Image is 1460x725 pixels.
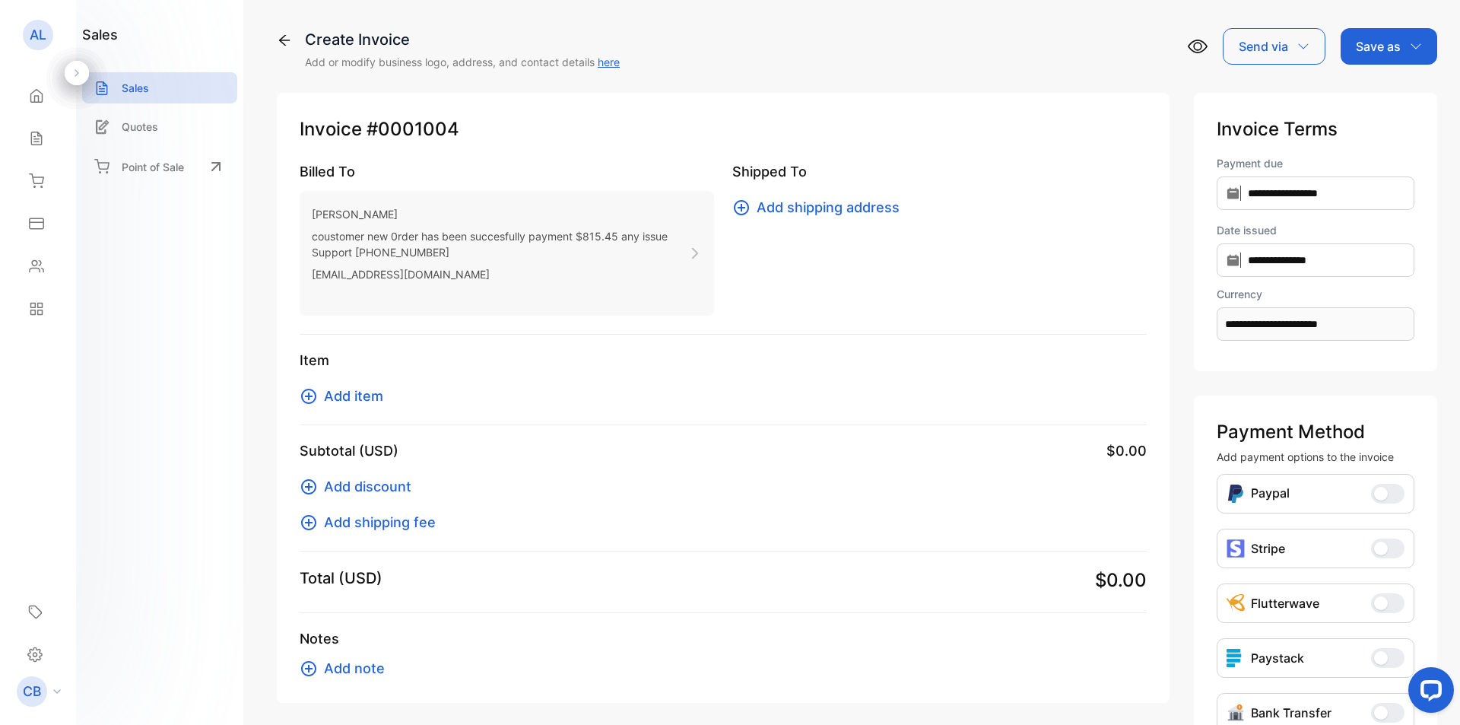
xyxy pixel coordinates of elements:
[82,111,237,142] a: Quotes
[23,682,41,701] p: CB
[1396,661,1460,725] iframe: LiveChat chat widget
[324,386,383,406] span: Add item
[324,476,411,497] span: Add discount
[1217,222,1414,238] label: Date issued
[82,24,118,45] h1: sales
[300,476,421,497] button: Add discount
[732,197,909,218] button: Add shipping address
[1217,155,1414,171] label: Payment due
[82,150,237,183] a: Point of Sale
[732,161,1147,182] p: Shipped To
[598,56,620,68] a: here
[1095,567,1147,594] span: $0.00
[1217,418,1414,446] p: Payment Method
[300,161,714,182] p: Billed To
[1251,594,1319,612] p: Flutterwave
[1251,704,1331,722] p: Bank Transfer
[122,159,184,175] p: Point of Sale
[312,225,688,263] p: coustomer new 0rder has been succesfully payment $815.45 any issue Support ‪‪[PHONE_NUMBER]‬
[1251,484,1290,504] p: Paypal
[1227,594,1245,612] img: Icon
[1227,539,1245,558] img: icon
[1223,28,1325,65] button: Send via
[1217,286,1414,302] label: Currency
[1106,440,1147,461] span: $0.00
[300,658,394,679] button: Add note
[757,197,900,218] span: Add shipping address
[300,440,398,461] p: Subtotal (USD)
[305,54,620,70] p: Add or modify business logo, address, and contact details
[324,658,385,679] span: Add note
[1239,37,1288,56] p: Send via
[1227,704,1245,722] img: Icon
[300,386,392,406] button: Add item
[1217,449,1414,465] p: Add payment options to the invoice
[312,203,688,225] p: [PERSON_NAME]
[300,116,1147,143] p: Invoice
[122,119,158,135] p: Quotes
[1251,649,1304,667] p: Paystack
[324,512,436,533] span: Add shipping fee
[300,512,445,533] button: Add shipping fee
[300,567,382,590] p: Total (USD)
[300,350,1147,370] p: Item
[1217,116,1414,143] p: Invoice Terms
[1341,28,1437,65] button: Save as
[30,25,46,45] p: AL
[312,263,688,285] p: [EMAIL_ADDRESS][DOMAIN_NAME]
[1227,484,1245,504] img: Icon
[122,80,149,96] p: Sales
[82,72,237,103] a: Sales
[305,28,620,51] div: Create Invoice
[1251,539,1285,558] p: Stripe
[1227,649,1245,667] img: icon
[1356,37,1401,56] p: Save as
[300,628,1147,649] p: Notes
[367,116,459,143] span: #0001004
